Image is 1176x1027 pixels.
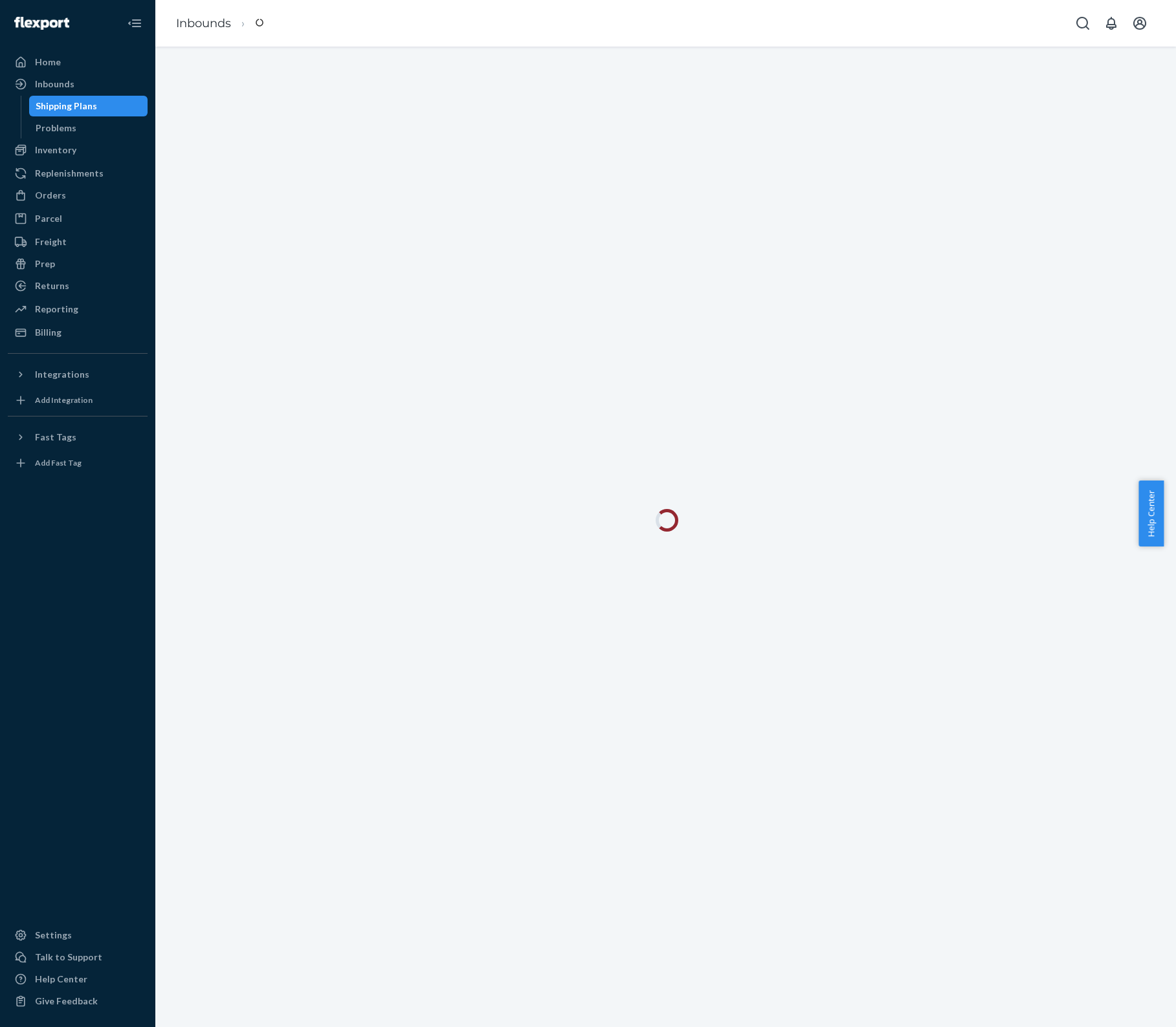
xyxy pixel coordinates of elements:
div: Problems [36,122,76,135]
button: Open account menu [1127,10,1153,36]
a: Help Center [8,969,148,989]
button: Open notifications [1098,10,1124,36]
a: Parcel [8,208,148,229]
button: Open Search Box [1070,10,1096,36]
div: Add Integration [35,395,93,405]
ol: breadcrumbs [166,5,274,43]
div: Talk to Support [35,951,102,964]
a: Reporting [8,299,148,319]
div: Orders [35,189,66,202]
div: Freight [35,235,67,248]
img: Flexport logo [14,17,69,30]
a: Problems [29,118,148,138]
div: Help Center [35,973,87,986]
div: Inbounds [35,78,74,91]
a: Home [8,52,148,72]
a: Add Fast Tag [8,453,148,473]
div: Prep [35,257,55,270]
div: Give Feedback [35,995,98,1008]
div: Integrations [35,368,89,381]
button: Give Feedback [8,991,148,1011]
a: Replenishments [8,163,148,184]
div: Settings [35,929,72,942]
a: Billing [8,322,148,343]
button: Close Navigation [122,10,148,36]
div: Reporting [35,303,78,316]
a: Prep [8,254,148,274]
a: Inbounds [176,16,231,30]
div: Billing [35,326,61,339]
a: Settings [8,925,148,946]
div: Shipping Plans [36,100,97,113]
button: Talk to Support [8,947,148,968]
div: Home [35,56,61,69]
a: Freight [8,232,148,252]
a: Inbounds [8,74,148,94]
a: Returns [8,276,148,296]
a: Orders [8,185,148,206]
button: Help Center [1138,481,1164,546]
a: Add Integration [8,390,148,411]
div: Returns [35,279,69,292]
button: Fast Tags [8,427,148,448]
a: Inventory [8,140,148,160]
div: Parcel [35,212,62,225]
div: Fast Tags [35,431,76,444]
div: Inventory [35,144,76,157]
div: Replenishments [35,167,104,180]
div: Add Fast Tag [35,457,82,468]
a: Shipping Plans [29,96,148,116]
button: Integrations [8,364,148,385]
